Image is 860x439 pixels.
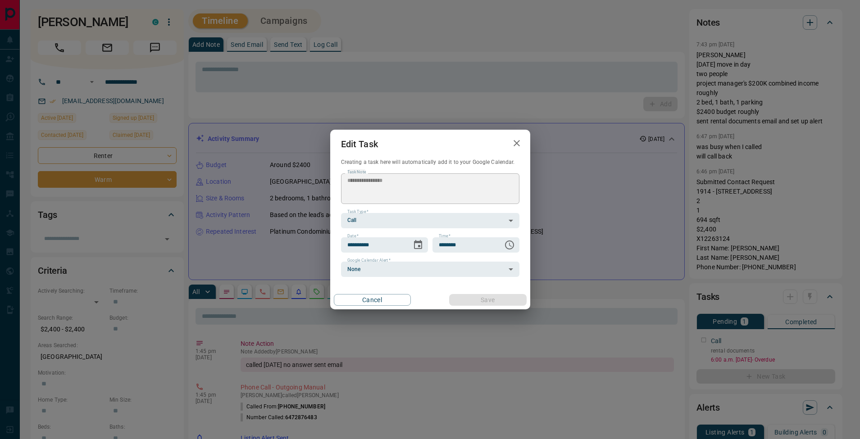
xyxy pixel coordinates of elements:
div: None [341,262,519,277]
button: Choose date, selected date is Aug 21, 2025 [409,236,427,254]
label: Task Type [347,209,369,215]
label: Time [439,233,450,239]
h2: Edit Task [330,130,389,158]
button: Cancel [334,294,411,306]
div: Call [341,213,519,228]
label: Task Note [347,169,366,175]
label: Google Calendar Alert [347,258,391,263]
button: Choose time, selected time is 6:00 AM [501,236,519,254]
label: Date [347,233,359,239]
p: Creating a task here will automatically add it to your Google Calendar. [341,158,519,166]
